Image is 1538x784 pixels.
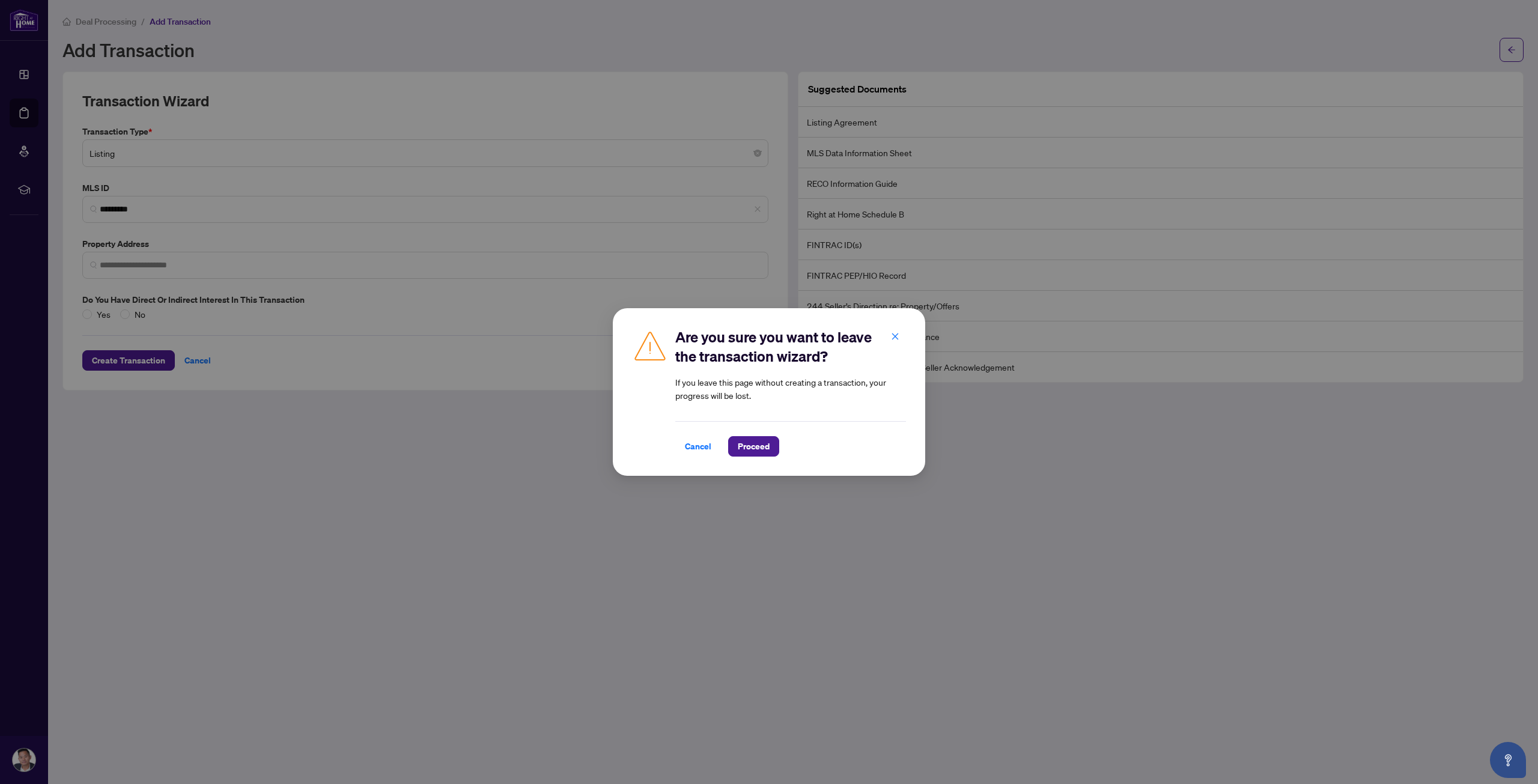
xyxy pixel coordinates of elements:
[891,332,899,341] span: close
[675,375,906,402] article: If you leave this page without creating a transaction, your progress will be lost.
[738,437,770,456] span: Proceed
[675,436,721,457] button: Cancel
[685,437,711,456] span: Cancel
[675,327,906,366] h2: Are you sure you want to leave the transaction wizard?
[1490,742,1526,778] button: Open asap
[728,436,779,457] button: Proceed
